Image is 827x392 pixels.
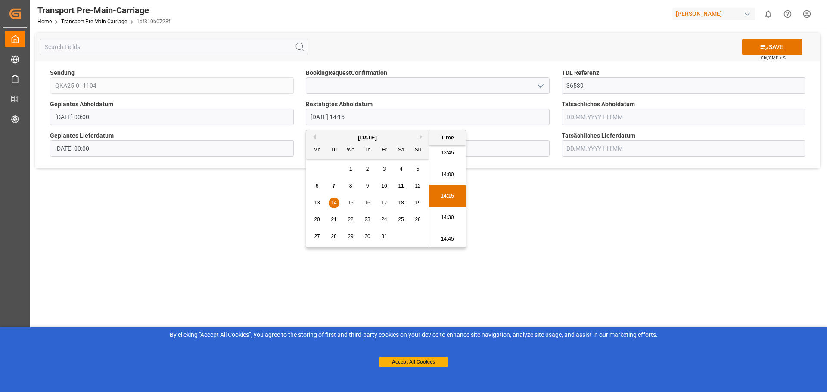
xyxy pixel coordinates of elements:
[309,161,426,245] div: month 2025-10
[345,181,356,191] div: Choose Wednesday, October 8th, 2025
[364,200,370,206] span: 16
[348,233,353,239] span: 29
[345,198,356,208] div: Choose Wednesday, October 15th, 2025
[311,134,316,139] button: Previous Month
[398,216,404,222] span: 25
[759,4,778,24] button: show 0 new notifications
[415,216,420,222] span: 26
[364,233,370,239] span: 30
[429,228,466,250] li: 14:45
[413,181,423,191] div: Choose Sunday, October 12th, 2025
[50,68,75,77] span: Sendung
[672,6,759,22] button: [PERSON_NAME]
[329,214,339,225] div: Choose Tuesday, October 21st, 2025
[312,231,323,242] div: Choose Monday, October 27th, 2025
[562,140,805,157] input: DD.MM.YYYY HH:MM
[562,68,599,77] span: TDL Referenz
[415,200,420,206] span: 19
[400,166,403,172] span: 4
[333,183,336,189] span: 7
[345,231,356,242] div: Choose Wednesday, October 29th, 2025
[429,207,466,228] li: 14:30
[379,145,390,156] div: Fr
[381,183,387,189] span: 10
[562,109,805,125] input: DD.MM.YYYY HH:MM
[362,231,373,242] div: Choose Thursday, October 30th, 2025
[349,183,352,189] span: 8
[761,55,786,61] span: Ctrl/CMD + S
[331,216,336,222] span: 21
[362,214,373,225] div: Choose Thursday, October 23rd, 2025
[345,145,356,156] div: We
[362,198,373,208] div: Choose Thursday, October 16th, 2025
[398,183,404,189] span: 11
[364,216,370,222] span: 23
[562,131,635,140] span: Tatsächliches Lieferdatum
[398,200,404,206] span: 18
[331,233,336,239] span: 28
[396,198,407,208] div: Choose Saturday, October 18th, 2025
[50,109,294,125] input: DD.MM.YYYY HH:MM
[413,198,423,208] div: Choose Sunday, October 19th, 2025
[314,200,320,206] span: 13
[415,183,420,189] span: 12
[362,164,373,175] div: Choose Thursday, October 2nd, 2025
[50,100,113,109] span: Geplantes Abholdatum
[379,164,390,175] div: Choose Friday, October 3rd, 2025
[345,214,356,225] div: Choose Wednesday, October 22nd, 2025
[431,133,463,142] div: Time
[37,4,170,17] div: Transport Pre-Main-Carriage
[314,233,320,239] span: 27
[61,19,127,25] a: Transport Pre-Main-Carriage
[742,39,802,55] button: SAVE
[314,216,320,222] span: 20
[381,233,387,239] span: 31
[329,198,339,208] div: Choose Tuesday, October 14th, 2025
[413,145,423,156] div: Su
[562,100,635,109] span: Tatsächliches Abholdatum
[379,198,390,208] div: Choose Friday, October 17th, 2025
[348,200,353,206] span: 15
[37,19,52,25] a: Home
[329,145,339,156] div: Tu
[381,216,387,222] span: 24
[366,183,369,189] span: 9
[312,181,323,191] div: Choose Monday, October 6th, 2025
[429,142,466,164] li: 13:45
[50,140,294,157] input: DD.MM.YYYY HH:MM
[312,214,323,225] div: Choose Monday, October 20th, 2025
[306,109,550,125] input: DD.MM.YYYY HH:MM
[306,68,387,77] span: BookingRequestConfirmation
[396,181,407,191] div: Choose Saturday, October 11th, 2025
[379,181,390,191] div: Choose Friday, October 10th, 2025
[379,357,448,367] button: Accept All Cookies
[306,100,373,109] span: Bestätigtes Abholdatum
[312,198,323,208] div: Choose Monday, October 13th, 2025
[383,166,386,172] span: 3
[348,216,353,222] span: 22
[381,200,387,206] span: 17
[362,145,373,156] div: Th
[413,214,423,225] div: Choose Sunday, October 26th, 2025
[312,145,323,156] div: Mo
[396,164,407,175] div: Choose Saturday, October 4th, 2025
[306,133,429,142] div: [DATE]
[778,4,797,24] button: Help Center
[417,166,420,172] span: 5
[40,39,308,55] input: Search Fields
[429,164,466,185] li: 14:00
[50,131,114,140] span: Geplantes Lieferdatum
[379,231,390,242] div: Choose Friday, October 31st, 2025
[349,166,352,172] span: 1
[379,214,390,225] div: Choose Friday, October 24th, 2025
[362,181,373,191] div: Choose Thursday, October 9th, 2025
[413,164,423,175] div: Choose Sunday, October 5th, 2025
[672,8,755,20] div: [PERSON_NAME]
[331,200,336,206] span: 14
[420,134,425,139] button: Next Month
[366,166,369,172] span: 2
[345,164,356,175] div: Choose Wednesday, October 1st, 2025
[6,330,821,340] div: By clicking "Accept All Cookies”, you agree to the storing of first and third-party cookies on yo...
[316,183,319,189] span: 6
[396,145,407,156] div: Sa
